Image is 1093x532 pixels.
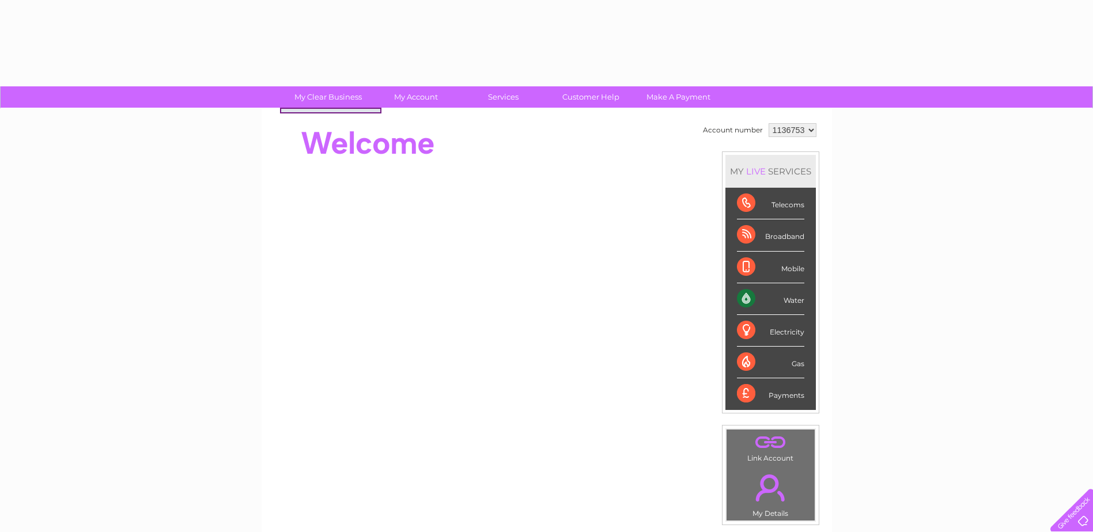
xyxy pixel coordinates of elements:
div: LIVE [744,166,768,177]
div: MY SERVICES [725,155,816,188]
div: Mobile [737,252,804,283]
a: Login Details [285,109,380,132]
a: Services [456,86,551,108]
div: Gas [737,347,804,378]
td: Account number [700,120,766,140]
td: My Details [726,465,815,521]
div: Payments [737,378,804,409]
a: . [729,468,812,508]
div: Electricity [737,315,804,347]
a: My Clear Business [281,86,376,108]
div: Telecoms [737,188,804,219]
a: . [729,432,812,453]
div: Water [737,283,804,315]
a: My Account [368,86,463,108]
td: Link Account [726,429,815,465]
a: Make A Payment [631,86,726,108]
div: Broadband [737,219,804,251]
a: Customer Help [543,86,638,108]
